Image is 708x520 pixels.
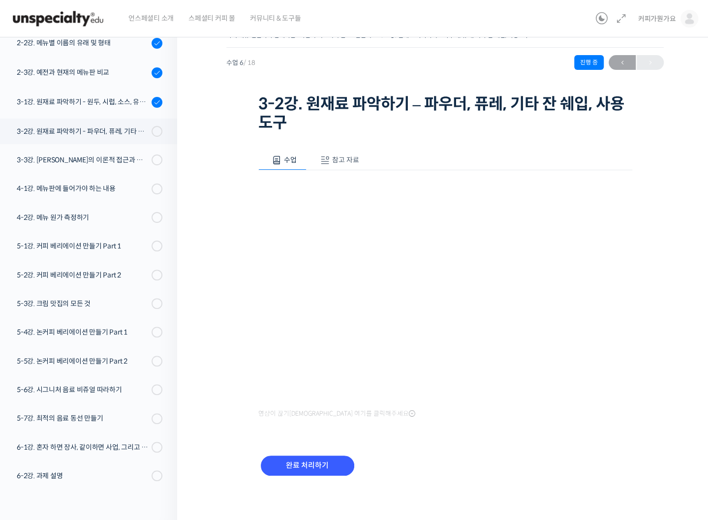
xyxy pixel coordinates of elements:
[574,55,604,70] div: 진행 중
[17,384,149,395] div: 5-6강. 시그니처 음료 비쥬얼 따라하기
[17,212,149,223] div: 4-2강. 메뉴 원가 측정하기
[31,327,37,335] span: 홈
[258,94,632,132] h1: 3-2강. 원재료 파악하기 – 파우더, 퓨레, 기타 잔 쉐입, 사용도구
[17,298,149,309] div: 5-3강. 크림 맛집의 모든 것
[638,14,676,23] span: 커피가뭔가요
[17,37,149,48] div: 2-2강. 메뉴별 이름의 유래 및 형태
[17,154,149,165] div: 3-3강. [PERSON_NAME]의 이론적 접근과 재료 찾기
[17,96,149,107] div: 3-1강. 원재료 파악하기 - 원두, 시럽, 소스, 유제품
[17,327,149,337] div: 5-4강. 논커피 베리에이션 만들기 Part 1
[17,241,149,251] div: 5-1강. 커피 베리에이션 만들기 Part 1
[90,327,102,335] span: 대화
[258,410,415,418] span: 영상이 끊기[DEMOGRAPHIC_DATA] 여기를 클릭해주세요
[17,270,149,280] div: 5-2강. 커피 베리에이션 만들기 Part 2
[127,312,189,336] a: 설정
[17,126,149,137] div: 3-2강. 원재료 파악하기 - 파우더, 퓨레, 기타 잔 쉐입, 사용도구
[244,59,255,67] span: / 18
[17,356,149,367] div: 5-5강. 논커피 베리에이션 만들기 Part 2
[609,56,636,69] span: ←
[283,155,296,164] span: 수업
[609,55,636,70] a: ←이전
[261,456,354,476] input: 완료 처리하기
[17,413,149,424] div: 5-7강. 최적의 음료 동선 만들기
[17,470,149,481] div: 6-2강. 과제 설명
[332,155,359,164] span: 참고 자료
[17,67,149,78] div: 2-3강. 예전과 현재의 메뉴판 비교
[152,327,164,335] span: 설정
[17,183,149,194] div: 4-1강. 메뉴판에 들어가야 하는 내용
[3,312,65,336] a: 홈
[65,312,127,336] a: 대화
[226,60,255,66] span: 수업 6
[17,442,149,453] div: 6-1강. 혼자 하면 장사, 같이하면 사업, 그리고 서비스 애티튜드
